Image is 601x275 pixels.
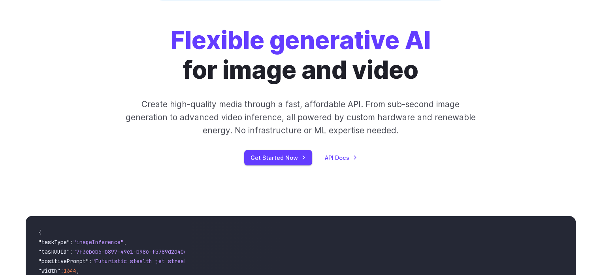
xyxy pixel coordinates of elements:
strong: Flexible generative AI [171,25,431,55]
span: "taskUUID" [38,248,70,255]
a: API Docs [325,153,357,162]
span: : [70,239,73,246]
h1: for image and video [171,26,431,85]
span: , [124,239,127,246]
span: "taskType" [38,239,70,246]
span: "Futuristic stealth jet streaking through a neon-lit cityscape with glowing purple exhaust" [92,258,380,265]
span: , [76,267,79,274]
span: "7f3ebcb6-b897-49e1-b98c-f5789d2d40d7" [73,248,193,255]
a: Get Started Now [244,150,312,165]
span: : [89,258,92,265]
span: : [60,267,64,274]
span: "width" [38,267,60,274]
span: 1344 [64,267,76,274]
span: "positivePrompt" [38,258,89,265]
span: { [38,229,41,236]
p: Create high-quality media through a fast, affordable API. From sub-second image generation to adv... [124,98,477,137]
span: : [70,248,73,255]
span: "imageInference" [73,239,124,246]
